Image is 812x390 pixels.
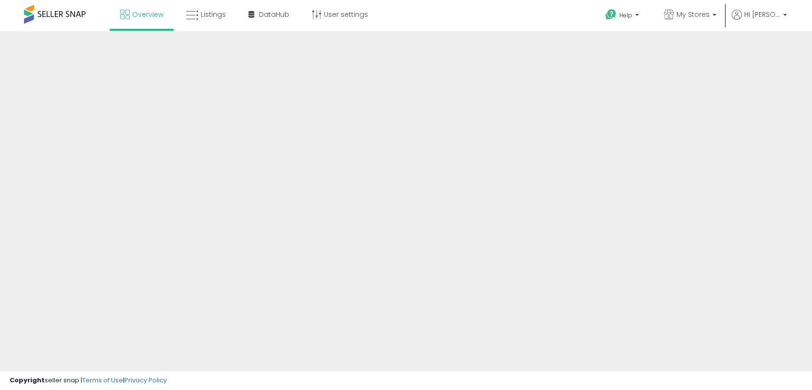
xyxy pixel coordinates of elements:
a: Help [598,1,649,31]
a: Privacy Policy [124,376,167,385]
span: DataHub [259,10,289,19]
i: Get Help [605,9,617,21]
a: Terms of Use [82,376,123,385]
span: Listings [201,10,226,19]
span: My Stores [677,10,710,19]
span: Hi [PERSON_NAME] [744,10,780,19]
strong: Copyright [10,376,45,385]
span: Overview [132,10,163,19]
a: Hi [PERSON_NAME] [732,10,787,31]
span: Help [619,11,632,19]
div: seller snap | | [10,376,167,385]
